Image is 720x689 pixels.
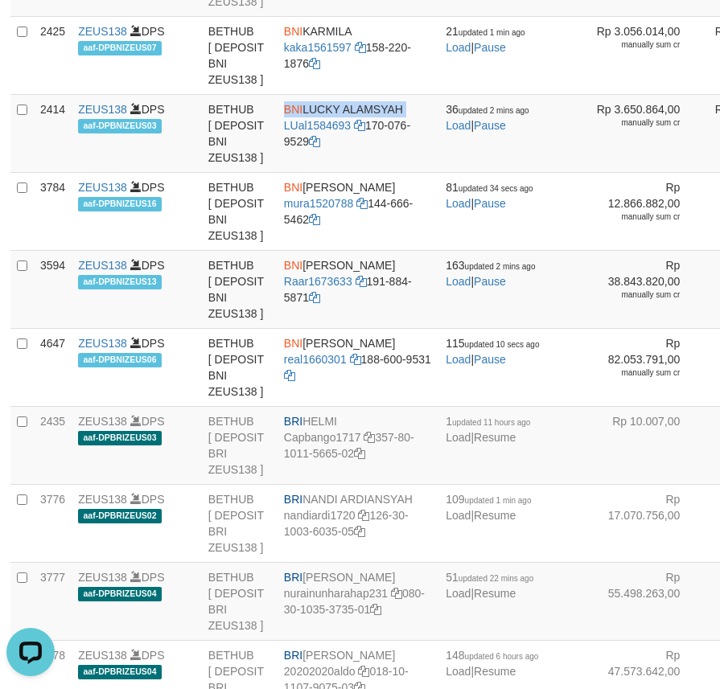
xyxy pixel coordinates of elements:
a: Copy mura1520788 to clipboard [356,197,368,210]
a: Copy nurainunharahap231 to clipboard [391,587,402,600]
td: BETHUB [ DEPOSIT BRI ZEUS138 ] [202,406,278,484]
span: | [446,571,533,600]
a: ZEUS138 [78,25,127,38]
span: aaf-DPBNIZEUS16 [78,197,162,211]
td: 3784 [34,172,72,250]
div: manually sum cr [592,211,680,223]
span: aaf-DPBRIZEUS04 [78,587,162,601]
td: 2425 [34,16,72,94]
td: DPS [72,406,202,484]
td: DPS [72,562,202,640]
td: DPS [72,172,202,250]
td: 4647 [34,328,72,406]
a: ZEUS138 [78,493,127,506]
a: Copy 20202020aldo to clipboard [358,665,369,678]
td: DPS [72,484,202,562]
td: KARMILA 158-220-1876 [278,16,439,94]
a: Copy kaka1561597 to clipboard [355,41,366,54]
a: LUal1584693 [284,119,351,132]
a: Raar1673633 [284,275,352,288]
span: 51 [446,571,533,584]
span: BNI [284,181,302,194]
a: Pause [474,275,506,288]
td: [PERSON_NAME] 191-884-5871 [278,250,439,328]
span: updated 10 secs ago [465,340,540,349]
span: | [446,493,531,522]
td: 3776 [34,484,72,562]
span: aaf-DPBRIZEUS02 [78,509,162,523]
span: BRI [284,493,302,506]
span: | [446,103,529,132]
a: Pause [474,119,506,132]
span: aaf-DPBRIZEUS04 [78,665,162,679]
a: Resume [474,587,516,600]
a: Copy 357801011566502 to clipboard [354,447,365,460]
a: Copy Raar1673633 to clipboard [356,275,367,288]
td: Rp 3.650.864,00 [586,94,704,172]
span: | [446,337,539,366]
a: ZEUS138 [78,649,127,662]
div: manually sum cr [592,117,680,129]
a: kaka1561597 [284,41,352,54]
span: updated 1 min ago [465,496,532,505]
td: [PERSON_NAME] 188-600-9531 [278,328,439,406]
span: | [446,181,533,210]
span: BNI [284,25,302,38]
a: Load [446,119,471,132]
div: manually sum cr [592,367,680,379]
a: Copy 1918845871 to clipboard [309,291,320,304]
span: aaf-DPBNIZEUS13 [78,275,162,289]
td: LUCKY ALAMSYAH 170-076-9529 [278,94,439,172]
a: Load [446,275,471,288]
span: BRI [284,571,302,584]
td: BETHUB [ DEPOSIT BRI ZEUS138 ] [202,562,278,640]
td: Rp 82.053.791,00 [586,328,704,406]
a: Pause [474,353,506,366]
a: ZEUS138 [78,337,127,350]
td: NANDI ARDIANSYAH 126-30-1003-6035-05 [278,484,439,562]
a: Copy 126301003603505 to clipboard [354,525,365,538]
span: aaf-DPBNIZEUS03 [78,119,162,133]
a: Pause [474,197,506,210]
span: 163 [446,259,535,272]
td: DPS [72,16,202,94]
span: 81 [446,181,533,194]
td: BETHUB [ DEPOSIT BNI ZEUS138 ] [202,250,278,328]
a: Copy Capbango1717 to clipboard [364,431,375,444]
a: nurainunharahap231 [284,587,388,600]
a: ZEUS138 [78,415,127,428]
a: ZEUS138 [78,181,127,194]
td: Rp 12.866.882,00 [586,172,704,250]
a: ZEUS138 [78,571,127,584]
td: 2435 [34,406,72,484]
span: BNI [284,337,302,350]
a: nandiardi1720 [284,509,356,522]
td: BETHUB [ DEPOSIT BNI ZEUS138 ] [202,328,278,406]
span: | [446,259,535,288]
a: Copy 1446665462 to clipboard [309,213,320,226]
td: Rp 17.070.756,00 [586,484,704,562]
span: 109 [446,493,531,506]
a: 20202020aldo [284,665,356,678]
a: Copy 1582201876 to clipboard [309,57,320,70]
td: BETHUB [ DEPOSIT BNI ZEUS138 ] [202,94,278,172]
a: ZEUS138 [78,103,127,116]
div: manually sum cr [592,39,680,51]
td: BETHUB [ DEPOSIT BNI ZEUS138 ] [202,172,278,250]
a: real1660301 [284,353,347,366]
td: Rp 38.843.820,00 [586,250,704,328]
a: ZEUS138 [78,259,127,272]
a: Load [446,431,471,444]
a: Load [446,587,471,600]
a: Copy 080301035373501 to clipboard [370,603,381,616]
a: Load [446,197,471,210]
span: 36 [446,103,529,116]
span: aaf-DPBNIZEUS06 [78,353,162,367]
a: Capbango1717 [284,431,361,444]
div: manually sum cr [592,289,680,301]
button: Open LiveChat chat widget [6,6,55,55]
td: DPS [72,250,202,328]
td: DPS [72,94,202,172]
a: Load [446,353,471,366]
span: 1 [446,415,530,428]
